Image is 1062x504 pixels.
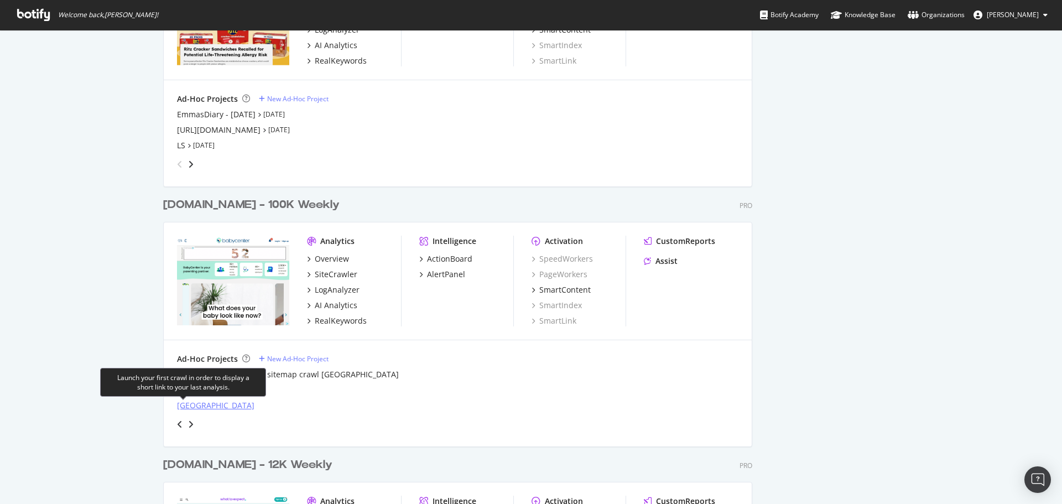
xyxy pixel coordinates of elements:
div: angle-right [187,159,195,170]
a: SiteCrawler [307,269,357,280]
a: [DATE] [193,141,215,150]
a: New Ad-Hoc Project [259,94,329,103]
div: Pro [740,461,752,470]
a: CustomReports [644,236,715,247]
div: Intelligence [433,236,476,247]
button: [PERSON_NAME] [965,6,1056,24]
div: angle-left [173,155,187,173]
div: CustomReports [656,236,715,247]
div: Activation [545,236,583,247]
div: Organizations [908,9,965,20]
a: SmartLink [532,315,576,326]
a: [DOMAIN_NAME] - 100K Weekly [163,197,344,213]
a: SmartLink [532,55,576,66]
div: ActionBoard [427,253,472,264]
a: PageWorkers [532,269,587,280]
div: Knowledge Base [831,9,896,20]
a: SmartIndex [532,300,582,311]
div: AlertPanel [427,269,465,280]
a: BC - custom baby name sitemap crawl [GEOGRAPHIC_DATA] [177,369,399,380]
a: [DOMAIN_NAME] - 12K Weekly [163,457,337,473]
div: Ad-Hoc Projects [177,354,238,365]
div: RealKeywords [315,315,367,326]
a: ActionBoard [419,253,472,264]
div: Launch your first crawl in order to display a short link to your last analysis. [110,373,257,392]
div: angle-left [173,415,187,433]
div: New Ad-Hoc Project [267,354,329,363]
a: AlertPanel [419,269,465,280]
a: [DATE] [263,110,285,119]
span: Bill Elward [987,10,1039,19]
div: New Ad-Hoc Project [267,94,329,103]
div: LogAnalyzer [315,284,360,295]
a: New Ad-Hoc Project [259,354,329,363]
a: SpeedWorkers [532,253,593,264]
div: SiteCrawler [315,269,357,280]
a: EmmasDiary - [DATE] [177,109,256,120]
a: LS [177,140,185,151]
a: LogAnalyzer [307,284,360,295]
a: AI Analytics [307,300,357,311]
div: Analytics [320,236,355,247]
div: angle-right [187,419,195,430]
a: SmartContent [532,284,591,295]
div: AI Analytics [315,300,357,311]
div: Pro [740,201,752,210]
a: RealKeywords [307,55,367,66]
div: Assist [655,256,678,267]
div: SmartContent [539,284,591,295]
a: [GEOGRAPHIC_DATA] [177,400,254,411]
div: Open Intercom Messenger [1024,466,1051,493]
img: babycenter.com [177,236,289,325]
a: [DATE] [268,125,290,134]
div: Botify Academy [760,9,819,20]
div: [DOMAIN_NAME] - 12K Weekly [163,457,332,473]
a: AI Analytics [307,40,357,51]
div: AI Analytics [315,40,357,51]
span: Welcome back, [PERSON_NAME] ! [58,11,158,19]
div: Ad-Hoc Projects [177,93,238,105]
a: Overview [307,253,349,264]
div: [DOMAIN_NAME] - 100K Weekly [163,197,340,213]
a: [URL][DOMAIN_NAME] [177,124,261,136]
div: Overview [315,253,349,264]
div: RealKeywords [315,55,367,66]
a: Assist [644,256,678,267]
a: SmartIndex [532,40,582,51]
a: RealKeywords [307,315,367,326]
